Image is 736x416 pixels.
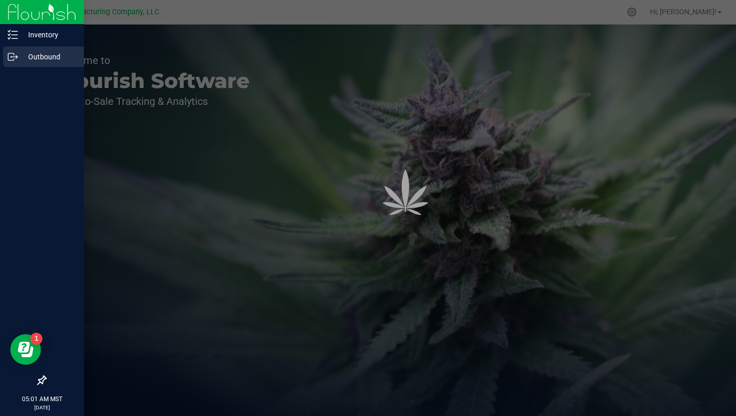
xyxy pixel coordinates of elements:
[8,52,18,62] inline-svg: Outbound
[5,404,79,411] p: [DATE]
[5,395,79,404] p: 05:01 AM MST
[30,333,42,345] iframe: Resource center unread badge
[18,51,79,63] p: Outbound
[18,29,79,41] p: Inventory
[10,334,41,365] iframe: Resource center
[8,30,18,40] inline-svg: Inventory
